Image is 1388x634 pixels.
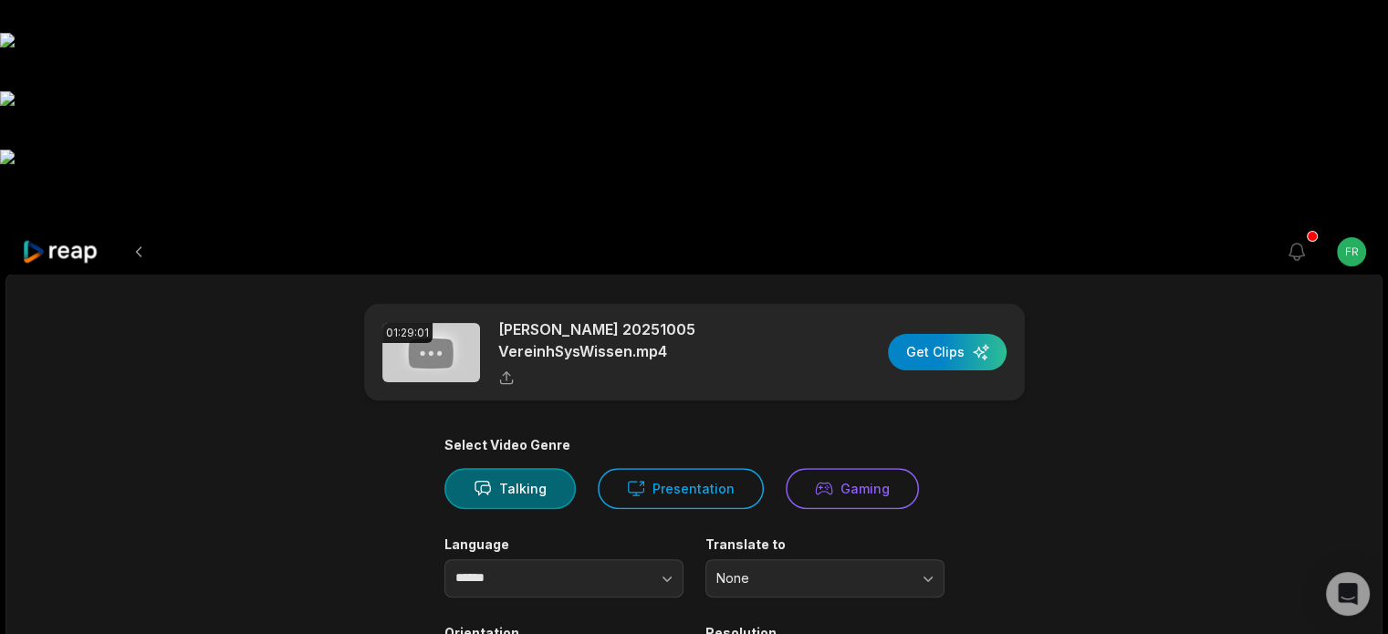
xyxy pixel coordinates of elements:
[444,536,684,553] label: Language
[444,437,944,453] div: Select Video Genre
[786,468,919,509] button: Gaming
[888,334,1007,370] button: Get Clips
[705,536,944,553] label: Translate to
[498,318,813,362] p: [PERSON_NAME] 20251005 VereinhSysWissen.mp4
[382,323,433,343] div: 01:29:01
[1326,572,1370,616] div: Open Intercom Messenger
[705,559,944,598] button: None
[444,468,576,509] button: Talking
[716,570,908,587] span: None
[598,468,764,509] button: Presentation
